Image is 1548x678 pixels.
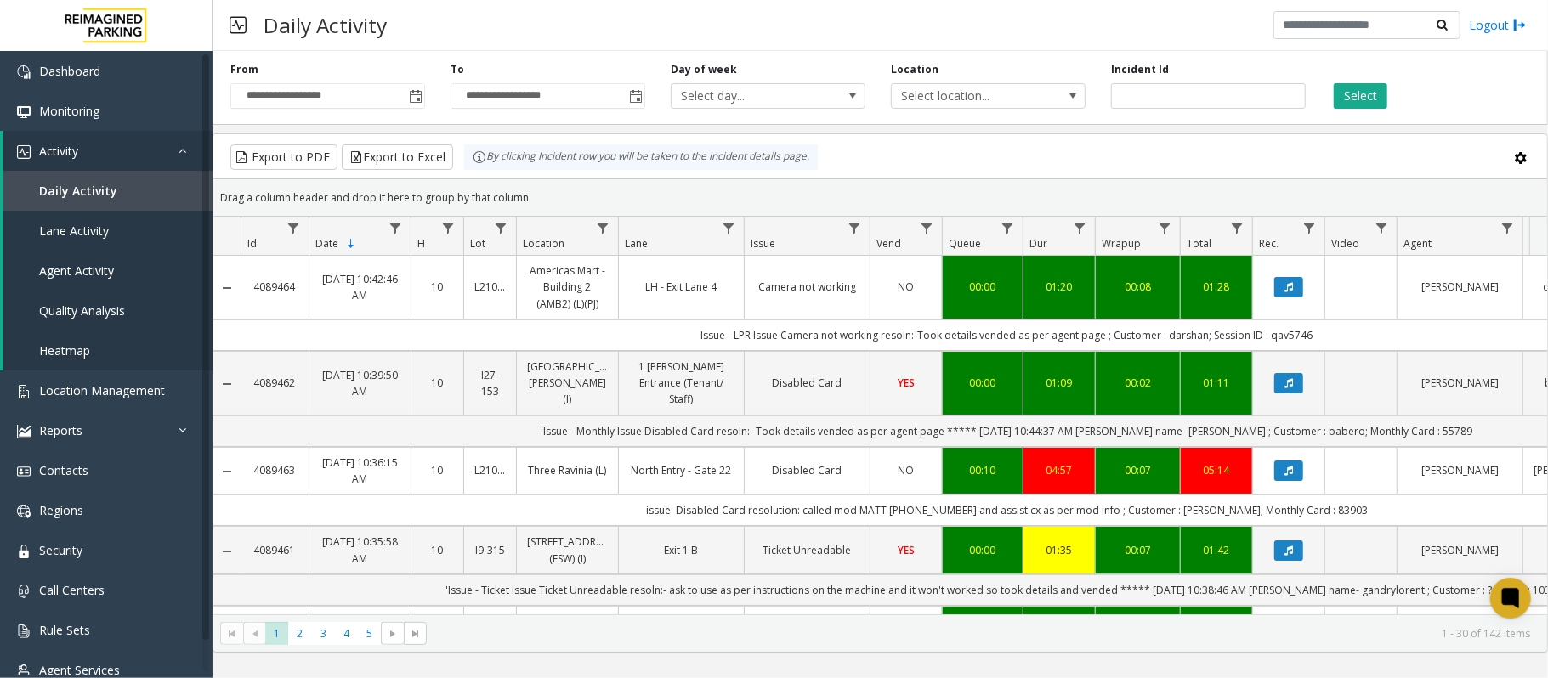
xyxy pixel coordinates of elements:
a: Dur Filter Menu [1069,217,1092,240]
a: Vend Filter Menu [916,217,938,240]
img: pageIcon [230,4,247,46]
span: YES [898,376,915,390]
span: Dashboard [39,63,100,79]
span: Regions [39,502,83,518]
span: YES [898,543,915,557]
span: Sortable [344,237,358,251]
h3: Daily Activity [255,4,395,46]
img: 'icon' [17,65,31,79]
a: 01:20 [1034,279,1085,295]
a: 00:00 [953,542,1012,558]
span: Activity [39,143,78,159]
img: 'icon' [17,425,31,438]
div: By clicking Incident row you will be taken to the incident details page. [464,144,818,170]
a: I27-153 [474,367,506,399]
span: Rec. [1259,236,1279,251]
a: 00:00 [953,375,1012,391]
span: Wrapup [1102,236,1141,251]
kendo-pager-info: 1 - 30 of 142 items [437,626,1530,641]
a: Lane Activity [3,211,213,251]
a: NO [881,462,932,478]
a: [PERSON_NAME] [1408,375,1512,391]
span: Page 5 [358,622,381,645]
img: 'icon' [17,624,31,638]
a: 4089462 [251,375,298,391]
a: 01:35 [1034,542,1085,558]
a: Collapse Details [213,465,241,478]
a: [DATE] 10:36:15 AM [320,455,400,487]
span: Select day... [672,84,826,108]
label: Incident Id [1111,62,1169,77]
span: Total [1187,236,1211,251]
a: Agent Activity [3,251,213,291]
a: H Filter Menu [437,217,460,240]
span: Lane [625,236,648,251]
span: Agent Activity [39,263,114,279]
span: Agent [1403,236,1432,251]
span: Monitoring [39,103,99,119]
label: To [451,62,464,77]
img: logout [1513,16,1527,34]
span: Daily Activity [39,183,117,199]
a: Collapse Details [213,545,241,558]
span: Video [1331,236,1359,251]
a: Disabled Card [755,375,859,391]
a: Three Ravinia (L) [527,462,608,478]
a: 10 [422,462,453,478]
a: 10 [422,542,453,558]
a: Issue Filter Menu [843,217,866,240]
a: Heatmap [3,331,213,370]
a: 10 [422,279,453,295]
a: Daily Activity [3,171,213,211]
span: Page 1 [265,622,288,645]
span: Call Centers [39,582,105,598]
a: Disabled Card [755,462,859,478]
span: Heatmap [39,342,90,359]
a: 00:07 [1106,542,1170,558]
a: Lot Filter Menu [490,217,513,240]
a: 01:09 [1034,375,1085,391]
a: L21036801 [474,279,506,295]
span: Location [523,236,564,251]
a: Queue Filter Menu [996,217,1019,240]
a: Quality Analysis [3,291,213,331]
a: Location Filter Menu [592,217,615,240]
span: H [417,236,425,251]
span: Go to the last page [409,627,422,641]
span: Lot [470,236,485,251]
a: Americas Mart - Building 2 (AMB2) (L)(PJ) [527,263,608,312]
span: Queue [949,236,981,251]
img: 'icon' [17,145,31,159]
button: Export to PDF [230,144,337,170]
a: Video Filter Menu [1370,217,1393,240]
a: Lane Filter Menu [717,217,740,240]
a: Agent Filter Menu [1496,217,1519,240]
a: [GEOGRAPHIC_DATA][PERSON_NAME] (I) [527,359,608,408]
span: NO [899,280,915,294]
label: Day of week [671,62,737,77]
a: [DATE] 10:42:46 AM [320,271,400,303]
div: 00:10 [953,462,1012,478]
span: Page 3 [312,622,335,645]
span: Rule Sets [39,622,90,638]
a: [DATE] 10:35:58 AM [320,534,400,566]
span: Security [39,542,82,558]
img: 'icon' [17,585,31,598]
div: 00:07 [1106,462,1170,478]
a: 01:42 [1191,542,1242,558]
a: [DATE] 10:39:50 AM [320,367,400,399]
a: 1 [PERSON_NAME] Entrance (Tenant/ Staff) [629,359,734,408]
a: North Entry - Gate 22 [629,462,734,478]
span: Contacts [39,462,88,478]
span: Go to the last page [404,622,427,646]
a: 01:11 [1191,375,1242,391]
img: 'icon' [17,545,31,558]
span: Lane Activity [39,223,109,239]
span: Dur [1029,236,1047,251]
